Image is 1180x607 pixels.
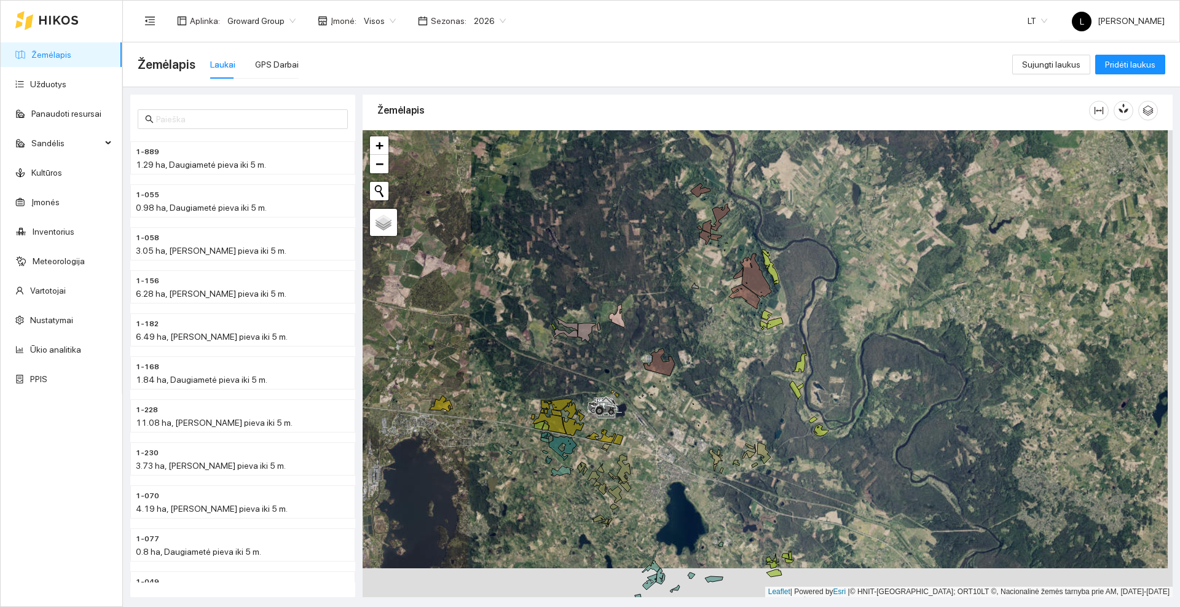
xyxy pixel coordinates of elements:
span: LT [1028,12,1047,30]
span: Sujungti laukus [1022,58,1080,71]
span: L [1080,12,1084,31]
a: Meteorologija [33,256,85,266]
input: Paieška [156,112,340,126]
a: Sujungti laukus [1012,60,1090,69]
span: 1-070 [136,490,159,502]
span: | [848,587,850,596]
button: Sujungti laukus [1012,55,1090,74]
div: Laukai [210,58,235,71]
span: 6.28 ha, [PERSON_NAME] pieva iki 5 m. [136,289,286,299]
span: 1-058 [136,232,159,244]
span: shop [318,16,328,26]
span: − [376,156,383,171]
a: Inventorius [33,227,74,237]
a: Pridėti laukus [1095,60,1165,69]
a: Užduotys [30,79,66,89]
span: Sezonas : [431,14,466,28]
a: Nustatymai [30,315,73,325]
span: Pridėti laukus [1105,58,1155,71]
div: | Powered by © HNIT-[GEOGRAPHIC_DATA]; ORT10LT ©, Nacionalinė žemės tarnyba prie AM, [DATE]-[DATE] [765,587,1173,597]
a: Ūkio analitika [30,345,81,354]
a: Leaflet [768,587,790,596]
span: 4.19 ha, [PERSON_NAME] pieva iki 5 m. [136,504,288,514]
button: column-width [1089,101,1109,120]
span: calendar [418,16,428,26]
span: Sandėlis [31,131,101,155]
a: Layers [370,209,397,236]
span: 1-182 [136,318,159,330]
span: 1-168 [136,361,159,373]
span: 6.49 ha, [PERSON_NAME] pieva iki 5 m. [136,332,288,342]
a: Kultūros [31,168,62,178]
span: menu-fold [144,15,155,26]
span: 0.98 ha, Daugiametė pieva iki 5 m. [136,203,267,213]
span: column-width [1090,106,1108,116]
span: + [376,138,383,153]
span: 1-055 [136,189,159,201]
span: 1-156 [136,275,159,287]
span: Aplinka : [190,14,220,28]
a: PPIS [30,374,47,384]
a: Vartotojai [30,286,66,296]
span: Įmonė : [331,14,356,28]
span: Groward Group [227,12,296,30]
a: Įmonės [31,197,60,207]
span: 1.29 ha, Daugiametė pieva iki 5 m. [136,160,266,170]
div: Žemėlapis [377,93,1089,128]
span: 0.8 ha, Daugiametė pieva iki 5 m. [136,547,261,557]
span: 1-049 [136,576,159,588]
span: Visos [364,12,396,30]
span: Žemėlapis [138,55,195,74]
a: Zoom out [370,155,388,173]
span: 11.08 ha, [PERSON_NAME] pieva iki 5 m. [136,418,293,428]
span: layout [177,16,187,26]
a: Panaudoti resursai [31,109,101,119]
span: search [145,115,154,123]
span: 2026 [474,12,506,30]
button: menu-fold [138,9,162,33]
span: 1-230 [136,447,159,459]
button: Initiate a new search [370,182,388,200]
span: 3.05 ha, [PERSON_NAME] pieva iki 5 m. [136,246,286,256]
span: 1-077 [136,533,159,545]
a: Žemėlapis [31,50,71,60]
a: Zoom in [370,136,388,155]
div: GPS Darbai [255,58,299,71]
span: [PERSON_NAME] [1072,16,1165,26]
span: 3.73 ha, [PERSON_NAME] pieva iki 5 m. [136,461,286,471]
span: 1-228 [136,404,158,416]
span: 1-889 [136,146,159,158]
button: Pridėti laukus [1095,55,1165,74]
a: Esri [833,587,846,596]
span: 1.84 ha, Daugiametė pieva iki 5 m. [136,375,267,385]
